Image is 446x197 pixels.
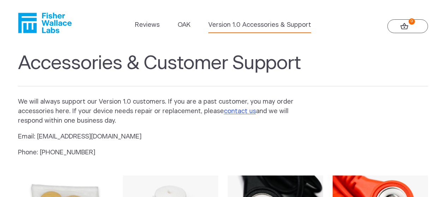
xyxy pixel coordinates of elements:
[18,13,72,33] a: Fisher Wallace
[208,20,311,30] a: Version 1.0 Accessories & Support
[135,20,160,30] a: Reviews
[387,19,428,33] a: 0
[224,108,256,115] a: contact us
[409,18,415,25] strong: 0
[18,52,428,86] h1: Accessories & Customer Support
[18,132,306,142] p: Email: [EMAIL_ADDRESS][DOMAIN_NAME]
[18,97,306,126] p: We will always support our Version 1.0 customers. If you are a past customer, you may order acces...
[178,20,190,30] a: OAK
[18,148,306,158] p: Phone: [PHONE_NUMBER]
